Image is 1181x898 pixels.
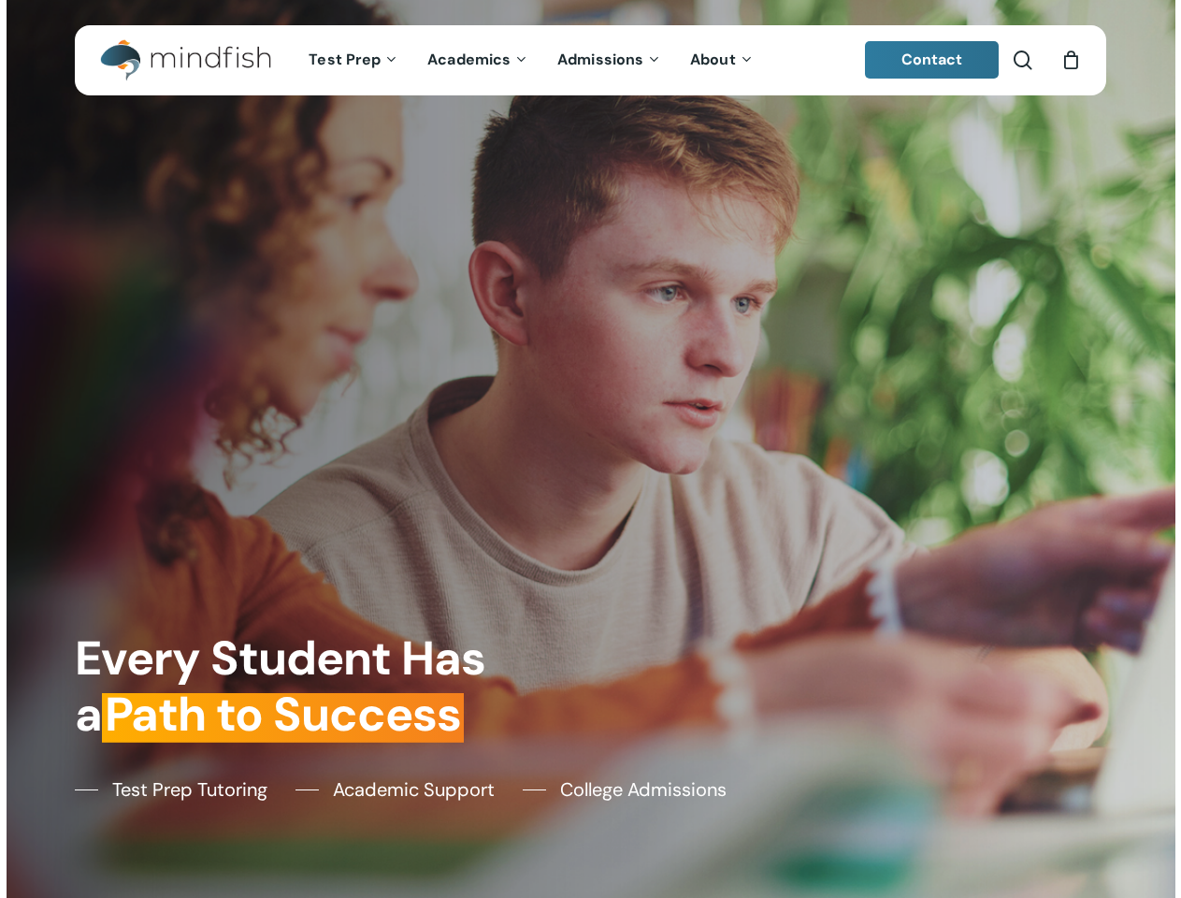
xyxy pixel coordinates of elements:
a: Academics [413,52,543,68]
a: Test Prep Tutoring [75,775,267,804]
header: Main Menu [75,25,1106,95]
a: Admissions [543,52,676,68]
a: Test Prep [295,52,413,68]
a: About [676,52,769,68]
nav: Main Menu [295,25,768,95]
span: Test Prep [309,50,381,69]
a: Academic Support [295,775,495,804]
em: Path to Success [102,684,464,746]
span: Academic Support [333,775,495,804]
a: Contact [865,41,1000,79]
span: Contact [901,50,963,69]
span: College Admissions [560,775,727,804]
span: Admissions [557,50,643,69]
span: Test Prep Tutoring [112,775,267,804]
span: About [690,50,736,69]
a: College Admissions [523,775,727,804]
a: Cart [1060,50,1081,70]
span: Academics [427,50,511,69]
h1: Every Student Has a [75,630,580,744]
